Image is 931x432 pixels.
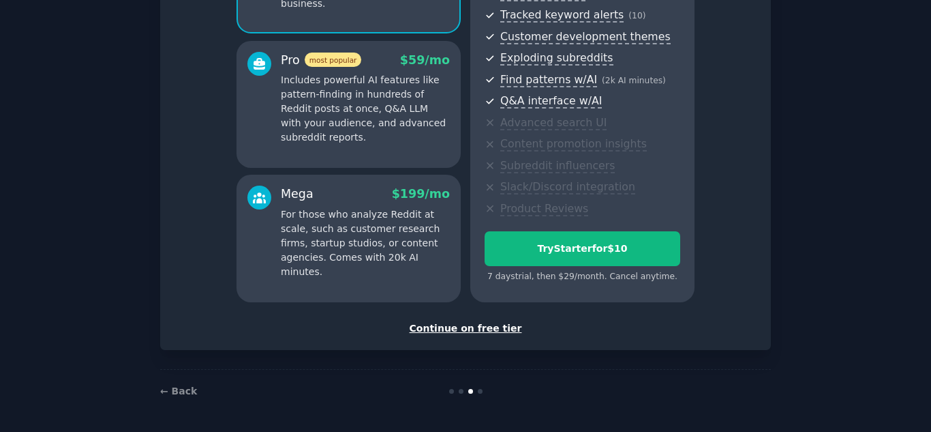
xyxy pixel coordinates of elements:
[500,8,624,23] span: Tracked keyword alerts
[500,51,613,66] span: Exploding subreddits
[400,53,450,67] span: $ 59 /mo
[500,159,615,173] span: Subreddit influencers
[500,137,647,152] span: Content promotion insights
[392,187,450,201] span: $ 199 /mo
[500,180,635,195] span: Slack/Discord integration
[628,11,645,20] span: ( 10 )
[485,231,680,266] button: TryStarterfor$10
[485,271,680,283] div: 7 days trial, then $ 29 /month . Cancel anytime.
[500,202,588,216] span: Product Reviews
[500,116,607,130] span: Advanced search UI
[500,73,597,87] span: Find patterns w/AI
[174,321,757,336] div: Continue on free tier
[485,242,680,256] div: Try Starter for $10
[500,94,602,109] span: Q&A interface w/AI
[281,52,361,69] div: Pro
[281,73,450,145] p: Includes powerful AI features like pattern-finding in hundreds of Reddit posts at once, Q&A LLM w...
[281,186,314,203] div: Mega
[281,207,450,279] p: For those who analyze Reddit at scale, such as customer research firms, startup studios, or conte...
[305,53,362,67] span: most popular
[500,30,671,44] span: Customer development themes
[602,76,666,85] span: ( 2k AI minutes )
[160,386,197,397] a: ← Back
